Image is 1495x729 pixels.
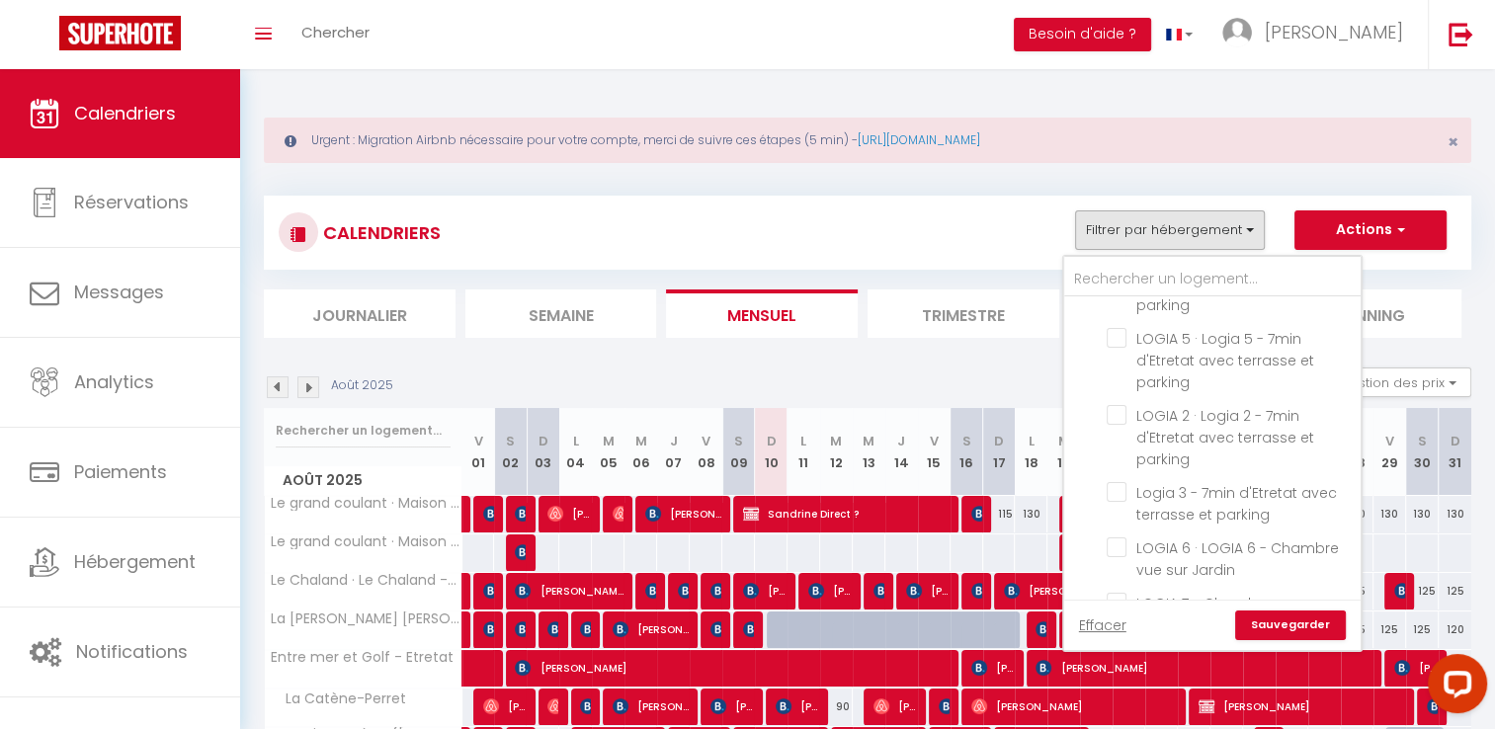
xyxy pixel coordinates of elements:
[645,572,656,609] span: [PERSON_NAME]
[1235,610,1346,640] a: Sauvegarder
[897,432,905,450] abbr: J
[1294,210,1447,250] button: Actions
[1439,611,1471,648] div: 120
[1014,18,1151,51] button: Besoin d'aide ?
[74,369,154,394] span: Analytics
[268,650,454,665] span: Entre mer et Golf - Etretat
[74,101,176,125] span: Calendriers
[515,610,526,648] span: [PERSON_NAME]
[265,466,461,495] span: Août 2025
[515,572,623,609] span: [PERSON_NAME]
[264,289,456,338] li: Journalier
[1270,289,1461,338] li: Planning
[1449,22,1473,46] img: logout
[515,649,950,687] span: [PERSON_NAME]
[74,190,189,214] span: Réservations
[1136,538,1339,580] span: LOGIA 6 · LOGIA 6 - Chambre vue sur Jardin
[268,534,465,549] span: Le grand coulant · Maison pêcheur 8 personnes Centre [GEOGRAPHIC_DATA]
[820,688,853,725] div: 90
[1406,573,1439,609] div: 125
[613,688,689,725] span: [PERSON_NAME]
[613,610,689,648] span: [PERSON_NAME]
[1004,572,1113,609] span: [PERSON_NAME]
[645,495,721,532] span: [PERSON_NAME] [PERSON_NAME]
[1064,262,1361,297] input: Rechercher un logement...
[580,610,591,648] span: [PERSON_NAME]
[1062,255,1363,652] div: Filtrer par hébergement
[506,432,515,450] abbr: S
[939,688,950,725] span: [PERSON_NAME]
[858,131,980,148] a: [URL][DOMAIN_NAME]
[547,688,558,725] span: [PERSON_NAME]
[743,495,950,532] span: Sandrine Direct ?
[830,432,842,450] abbr: M
[657,408,690,496] th: 07
[863,432,874,450] abbr: M
[930,432,939,450] abbr: V
[906,572,950,609] span: [PERSON_NAME]
[635,432,647,450] abbr: M
[1058,432,1070,450] abbr: M
[74,549,196,574] span: Hébergement
[951,408,983,496] th: 16
[1406,408,1439,496] th: 30
[1015,496,1047,532] div: 130
[268,688,411,710] span: La Catène-Perret
[1373,408,1406,496] th: 29
[1036,610,1046,648] span: [PERSON_NAME]
[462,408,495,496] th: 01
[1265,20,1403,44] span: [PERSON_NAME]
[755,408,788,496] th: 10
[994,432,1004,450] abbr: D
[722,408,755,496] th: 09
[483,495,494,532] span: [PERSON_NAME]
[710,688,754,725] span: [PERSON_NAME]
[331,376,393,395] p: Août 2025
[539,432,548,450] abbr: D
[483,572,494,609] span: [PERSON_NAME]
[462,496,472,533] a: [PERSON_NAME]
[983,496,1016,532] div: 115
[1394,572,1405,609] span: [PERSON_NAME]
[1439,496,1471,532] div: 130
[873,688,917,725] span: [PERSON_NAME]
[962,432,971,450] abbr: S
[1406,611,1439,648] div: 125
[820,408,853,496] th: 12
[462,573,472,610] a: [PERSON_NAME]
[710,572,721,609] span: [PERSON_NAME]
[983,408,1016,496] th: 17
[1448,133,1458,151] button: Close
[494,408,527,496] th: 02
[559,408,592,496] th: 04
[690,408,722,496] th: 08
[527,408,559,496] th: 03
[800,432,806,450] abbr: L
[547,610,558,648] span: [PERSON_NAME]
[276,413,451,448] input: Rechercher un logement...
[465,289,657,338] li: Semaine
[868,289,1059,338] li: Trimestre
[1324,367,1471,397] button: Gestion des prix
[1222,18,1252,47] img: ...
[515,533,526,571] span: [PERSON_NAME]
[1079,614,1126,636] a: Effacer
[603,432,615,450] abbr: M
[592,408,624,496] th: 05
[918,408,951,496] th: 15
[268,611,465,626] span: La [PERSON_NAME] [PERSON_NAME] d’Yport
[264,118,1471,163] div: Urgent : Migration Airbnb nécessaire pour votre compte, merci de suivre ces étapes (5 min) -
[515,495,526,532] span: [PERSON_NAME]
[318,210,441,255] h3: CALENDRIERS
[788,408,820,496] th: 11
[1451,432,1460,450] abbr: D
[776,688,819,725] span: [PERSON_NAME]
[462,611,472,649] a: [PERSON_NAME]
[766,432,776,450] abbr: D
[1136,406,1314,469] span: LOGIA 2 · Logia 2 - 7min d'Etretat avec terrasse et parking
[76,639,188,664] span: Notifications
[1385,432,1394,450] abbr: V
[710,610,721,648] span: [PERSON_NAME] [PERSON_NAME]
[1047,408,1080,496] th: 19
